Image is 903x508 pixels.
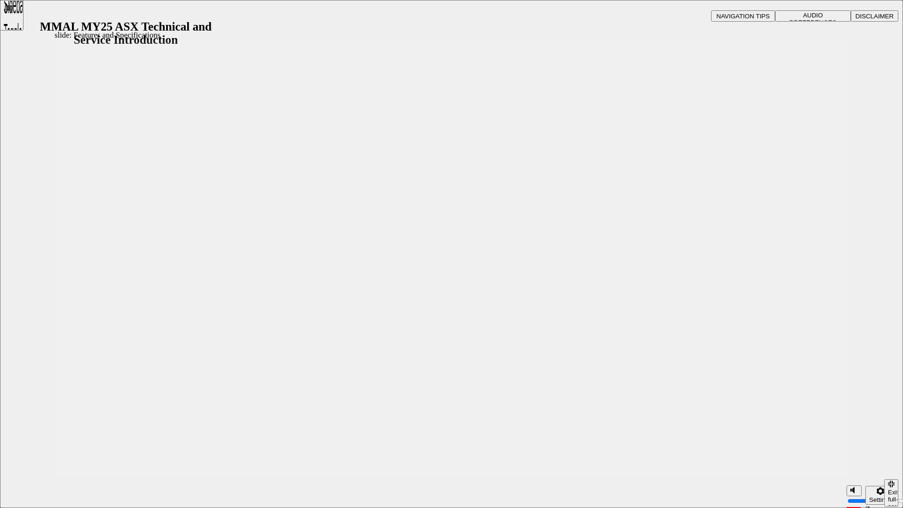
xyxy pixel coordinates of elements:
[855,13,894,20] span: DISCLAIMER
[716,13,769,20] span: NAVIGATION TIPS
[851,10,898,22] button: DISCLAIMER
[790,12,837,26] span: AUDIO PREFERENCES
[842,477,879,508] div: misc controls
[869,496,892,503] div: Settings
[711,10,775,22] button: NAVIGATION TIPS
[847,485,862,496] button: Mute (Ctrl+Alt+M)
[884,479,898,507] button: Exit full-screen (Ctrl+Alt+F)
[884,477,898,508] nav: slide navigation
[775,10,851,22] button: AUDIO PREFERENCES
[865,486,895,505] button: Settings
